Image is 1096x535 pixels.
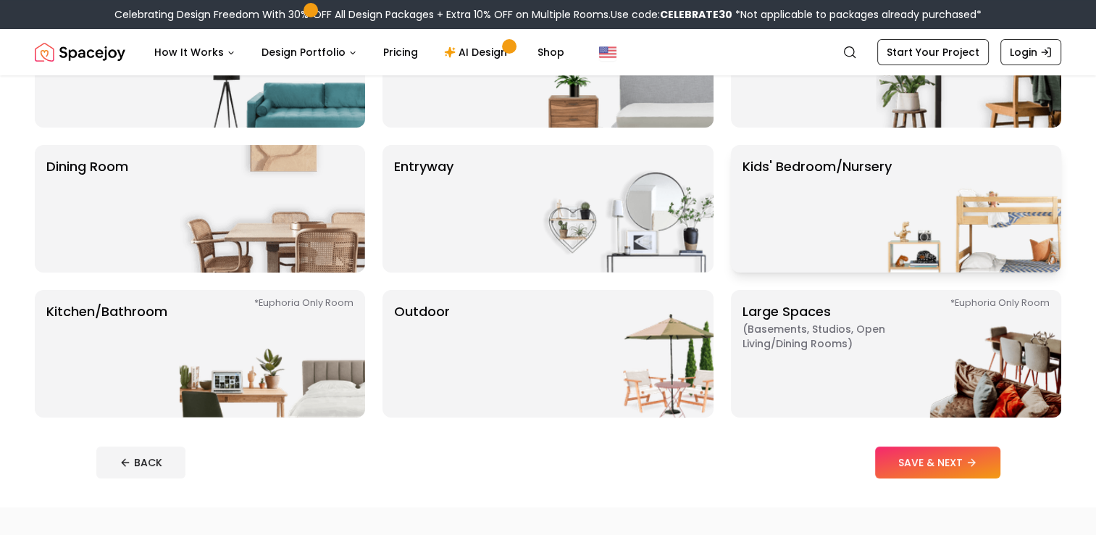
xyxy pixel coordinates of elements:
[180,290,365,418] img: Kitchen/Bathroom *Euphoria Only
[611,7,732,22] span: Use code:
[96,447,185,478] button: BACK
[1000,39,1061,65] a: Login
[742,322,924,351] span: ( Basements, Studios, Open living/dining rooms )
[35,38,125,67] a: Spacejoy
[46,302,167,406] p: Kitchen/Bathroom
[432,38,523,67] a: AI Design
[250,38,369,67] button: Design Portfolio
[394,157,453,261] p: entryway
[876,145,1061,273] img: Kids' Bedroom/Nursery
[526,38,576,67] a: Shop
[372,38,430,67] a: Pricing
[180,145,365,273] img: Dining Room
[742,157,892,261] p: Kids' Bedroom/Nursery
[35,38,125,67] img: Spacejoy Logo
[876,290,1061,418] img: Large Spaces *Euphoria Only
[143,38,247,67] button: How It Works
[114,7,982,22] div: Celebrating Design Freedom With 30% OFF All Design Packages + Extra 10% OFF on Multiple Rooms.
[732,7,982,22] span: *Not applicable to packages already purchased*
[742,302,924,406] p: Large Spaces
[35,29,1061,75] nav: Global
[394,302,450,406] p: Outdoor
[660,7,732,22] b: CELEBRATE30
[528,290,714,418] img: Outdoor
[599,43,616,61] img: United States
[875,447,1000,478] button: SAVE & NEXT
[46,157,128,261] p: Dining Room
[143,38,576,67] nav: Main
[528,145,714,273] img: entryway
[877,39,989,65] a: Start Your Project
